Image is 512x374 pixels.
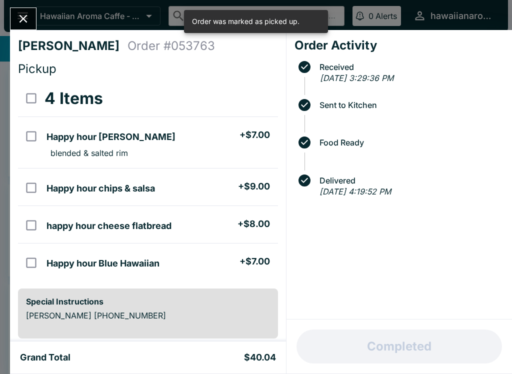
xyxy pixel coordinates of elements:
h5: + $7.00 [239,129,270,141]
h5: + $7.00 [239,255,270,267]
span: Food Ready [314,138,504,147]
h5: + $8.00 [237,218,270,230]
p: blended & salted rim [50,148,128,158]
h5: $40.04 [244,351,276,363]
table: orders table [18,80,278,280]
h5: Happy hour Blue Hawaiian [46,257,159,269]
h5: happy hour cheese flatbread [46,220,171,232]
h6: Special Instructions [26,296,270,306]
h5: Happy hour [PERSON_NAME] [46,131,175,143]
span: Pickup [18,61,56,76]
div: Order was marked as picked up. [192,13,299,30]
span: Received [314,62,504,71]
em: [DATE] 3:29:36 PM [320,73,393,83]
h4: [PERSON_NAME] [18,38,127,53]
h5: Happy hour chips & salsa [46,182,155,194]
span: Delivered [314,176,504,185]
h3: 4 Items [44,88,103,108]
h5: Grand Total [20,351,70,363]
button: Close [10,8,36,29]
p: [PERSON_NAME] [PHONE_NUMBER] [26,310,270,320]
h4: Order # 053763 [127,38,215,53]
em: [DATE] 4:19:52 PM [319,186,391,196]
h5: + $9.00 [238,180,270,192]
span: Sent to Kitchen [314,100,504,109]
h4: Order Activity [294,38,504,53]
